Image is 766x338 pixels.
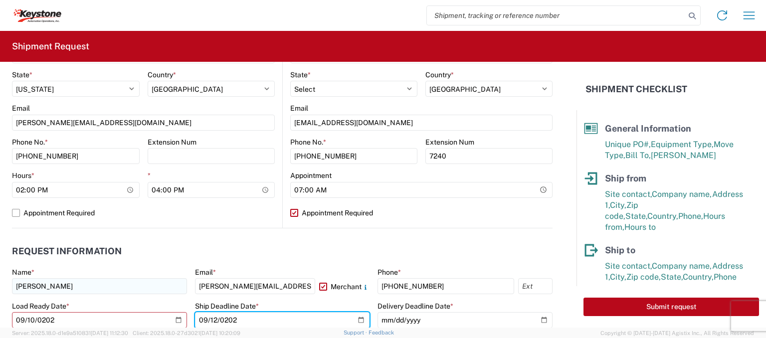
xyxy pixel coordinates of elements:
[425,138,474,147] label: Extension Num
[605,245,635,255] span: Ship to
[652,189,712,199] span: Company name,
[661,272,683,282] span: State,
[651,140,714,149] span: Equipment Type,
[91,330,128,336] span: [DATE] 11:12:30
[651,151,716,160] span: [PERSON_NAME]
[200,330,240,336] span: [DATE] 10:20:09
[12,138,48,147] label: Phone No.
[647,211,678,221] span: Country,
[425,70,454,79] label: Country
[12,70,32,79] label: State
[12,104,30,113] label: Email
[610,272,626,282] span: City,
[290,70,311,79] label: State
[344,330,369,336] a: Support
[605,189,652,199] span: Site contact,
[585,83,687,95] h2: Shipment Checklist
[195,302,259,311] label: Ship Deadline Date
[12,171,34,180] label: Hours
[583,298,759,316] button: Submit request
[369,330,394,336] a: Feedback
[319,278,370,294] label: Merchant
[625,151,651,160] span: Bill To,
[12,246,122,256] h2: Request Information
[378,268,401,277] label: Phone
[610,200,626,210] span: City,
[148,70,176,79] label: Country
[605,261,652,271] span: Site contact,
[683,272,714,282] span: Country,
[290,138,326,147] label: Phone No.
[12,302,69,311] label: Load Ready Date
[427,6,685,25] input: Shipment, tracking or reference number
[12,330,128,336] span: Server: 2025.18.0-d1e9a510831
[12,205,275,221] label: Appointment Required
[600,329,754,338] span: Copyright © [DATE]-[DATE] Agistix Inc., All Rights Reserved
[12,268,34,277] label: Name
[652,261,712,271] span: Company name,
[290,205,553,221] label: Appointment Required
[678,211,703,221] span: Phone,
[133,330,240,336] span: Client: 2025.18.0-27d3021
[290,171,332,180] label: Appointment
[195,268,216,277] label: Email
[626,272,661,282] span: Zip code,
[605,123,691,134] span: General Information
[148,138,196,147] label: Extension Num
[605,173,646,183] span: Ship from
[625,211,647,221] span: State,
[378,302,453,311] label: Delivery Deadline Date
[12,40,89,52] h2: Shipment Request
[624,222,656,232] span: Hours to
[518,278,553,294] input: Ext
[290,104,308,113] label: Email
[714,272,737,282] span: Phone
[605,140,651,149] span: Unique PO#,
